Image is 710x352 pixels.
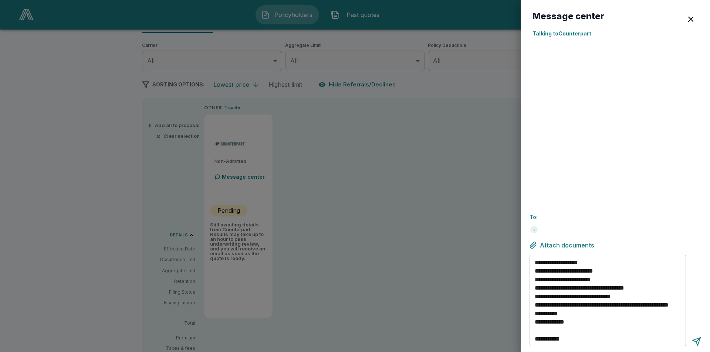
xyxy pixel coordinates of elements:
p: Talking to Counterpart [532,30,698,37]
p: To: [530,213,701,221]
h6: Message center [532,12,604,21]
div: + [530,225,538,234]
span: Attach documents [540,242,594,249]
div: + [530,226,538,233]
